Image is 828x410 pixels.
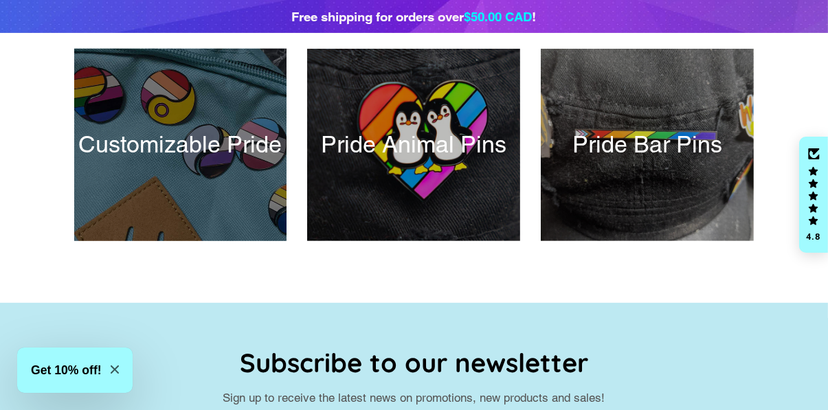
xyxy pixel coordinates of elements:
[465,9,533,24] span: $50.00 CAD
[307,49,520,241] a: Pride Animal Pins
[74,49,287,241] a: Customizable Pride
[74,389,754,407] p: Sign up to receive the latest news on promotions, new products and sales!
[799,137,828,253] div: Click to open Judge.me floating reviews tab
[74,344,754,380] h2: Subscribe to our newsletter
[805,232,822,241] div: 4.8
[292,7,537,26] div: Free shipping for orders over !
[541,49,754,241] a: Pride Bar Pins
